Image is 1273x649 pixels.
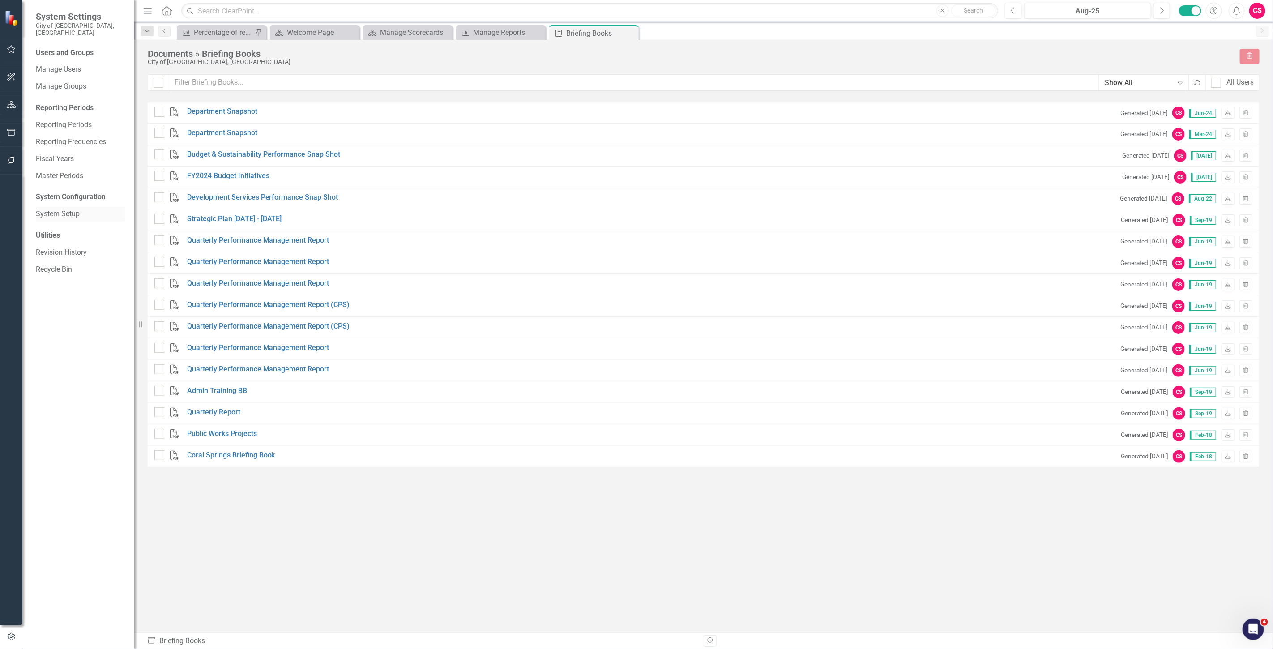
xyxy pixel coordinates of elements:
[179,27,253,38] a: Percentage of registered lobbyists applications processed within 1 business day of receipt
[1190,431,1216,440] span: Feb-18
[147,636,697,646] div: Briefing Books
[1191,151,1216,160] span: [DATE]
[1120,345,1168,353] small: Generated [DATE]
[36,248,125,258] a: Revision History
[1189,237,1216,246] span: Jun-19
[951,4,996,17] button: Search
[1122,173,1170,181] small: Generated [DATE]
[187,300,350,310] a: Quarterly Performance Management Report (CPS)
[187,343,329,353] a: Quarterly Performance Management Report
[36,154,125,164] a: Fiscal Years
[1173,386,1185,398] div: CS
[1120,109,1168,117] small: Generated [DATE]
[1120,194,1167,203] small: Generated [DATE]
[36,209,125,219] a: System Setup
[187,149,341,160] a: Budget & Sustainability Performance Snap Shot
[187,321,350,332] a: Quarterly Performance Management Report (CPS)
[1172,321,1185,334] div: CS
[1120,237,1168,246] small: Generated [DATE]
[36,103,125,113] div: Reporting Periods
[287,27,357,38] div: Welcome Page
[1189,259,1216,268] span: Jun-19
[1174,171,1187,184] div: CS
[1120,302,1168,310] small: Generated [DATE]
[473,27,543,38] div: Manage Reports
[1243,619,1264,640] iframe: Intercom live chat
[1173,450,1185,463] div: CS
[1190,452,1216,461] span: Feb-18
[1121,388,1168,396] small: Generated [DATE]
[1172,107,1185,119] div: CS
[181,3,998,19] input: Search ClearPoint...
[1189,323,1216,332] span: Jun-19
[1120,259,1168,267] small: Generated [DATE]
[187,128,257,138] a: Department Snapshot
[1190,409,1216,418] span: Sep-19
[36,192,125,202] div: System Configuration
[1261,619,1268,626] span: 4
[1189,109,1216,118] span: Jun-24
[187,171,269,181] a: FY2024 Budget Initiatives
[187,107,257,117] a: Department Snapshot
[187,235,329,246] a: Quarterly Performance Management Report
[1172,192,1184,205] div: CS
[4,10,21,26] img: ClearPoint Strategy
[187,407,240,418] a: Quarterly Report
[1172,257,1185,269] div: CS
[187,429,257,439] a: Public Works Projects
[1226,77,1254,88] div: All Users
[1189,302,1216,311] span: Jun-19
[1120,280,1168,289] small: Generated [DATE]
[1173,429,1185,441] div: CS
[36,137,125,147] a: Reporting Frequencies
[1024,3,1151,19] button: Aug-25
[1121,216,1168,224] small: Generated [DATE]
[1172,128,1185,141] div: CS
[187,257,329,267] a: Quarterly Performance Management Report
[1120,323,1168,332] small: Generated [DATE]
[1121,431,1168,439] small: Generated [DATE]
[272,27,357,38] a: Welcome Page
[187,214,282,224] a: Strategic Plan [DATE] - [DATE]
[1172,278,1185,291] div: CS
[1122,151,1170,160] small: Generated [DATE]
[1190,216,1216,225] span: Sep-19
[187,386,247,396] a: Admin Training BB
[1173,407,1185,420] div: CS
[1121,409,1168,418] small: Generated [DATE]
[380,27,450,38] div: Manage Scorecards
[964,7,983,14] span: Search
[194,27,253,38] div: Percentage of registered lobbyists applications processed within 1 business day of receipt
[1189,345,1216,354] span: Jun-19
[1027,6,1148,17] div: Aug-25
[36,171,125,181] a: Master Periods
[169,74,1099,91] input: Filter Briefing Books...
[1189,280,1216,289] span: Jun-19
[36,48,125,58] div: Users and Groups
[1120,130,1168,138] small: Generated [DATE]
[36,81,125,92] a: Manage Groups
[187,364,329,375] a: Quarterly Performance Management Report
[36,120,125,130] a: Reporting Periods
[458,27,543,38] a: Manage Reports
[1189,366,1216,375] span: Jun-19
[36,11,125,22] span: System Settings
[1173,214,1185,226] div: CS
[365,27,450,38] a: Manage Scorecards
[1172,300,1185,312] div: CS
[148,59,1231,65] div: City of [GEOGRAPHIC_DATA], [GEOGRAPHIC_DATA]
[187,278,329,289] a: Quarterly Performance Management Report
[1191,173,1216,182] span: [DATE]
[1120,366,1168,375] small: Generated [DATE]
[1172,235,1185,248] div: CS
[1189,130,1216,139] span: Mar-24
[187,450,275,461] a: Coral Springs Briefing Book
[1249,3,1265,19] button: CS
[1105,78,1173,88] div: Show All
[1172,343,1185,355] div: CS
[1172,364,1185,377] div: CS
[1190,388,1216,397] span: Sep-19
[566,28,636,39] div: Briefing Books
[36,64,125,75] a: Manage Users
